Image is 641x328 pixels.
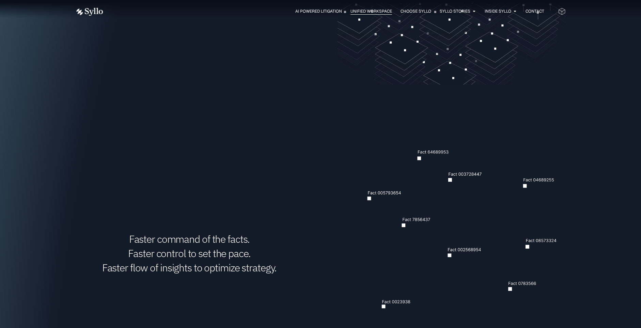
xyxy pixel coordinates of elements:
a: Contact [526,8,544,14]
h1: Faster command of the facts. Faster control to set the pace. Faster flow of insights to optimize ... [75,232,303,275]
a: AI Powered Litigation [295,8,342,14]
a: Syllo Stories [440,8,470,14]
a: Inside Syllo [485,8,511,14]
a: Unified Workspace [350,8,392,14]
a: Choose Syllo [401,8,431,14]
nav: Menu [117,8,544,15]
div: Menu Toggle [117,8,544,15]
img: white logo [75,8,103,16]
